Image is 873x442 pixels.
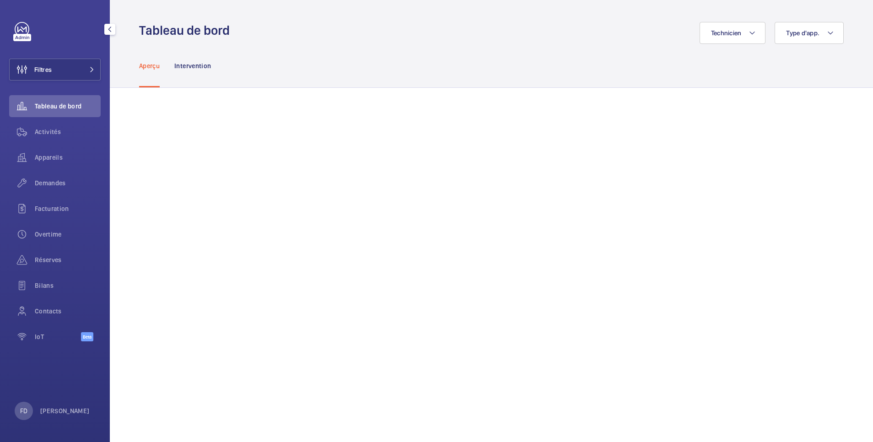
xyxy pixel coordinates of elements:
[35,255,101,264] span: Réserves
[35,178,101,188] span: Demandes
[9,59,101,81] button: Filtres
[35,127,101,136] span: Activités
[35,332,81,341] span: IoT
[174,61,211,70] p: Intervention
[700,22,766,44] button: Technicien
[139,61,160,70] p: Aperçu
[35,230,101,239] span: Overtime
[139,22,235,39] h1: Tableau de bord
[35,153,101,162] span: Appareils
[81,332,93,341] span: Beta
[35,204,101,213] span: Facturation
[711,29,742,37] span: Technicien
[20,406,27,415] p: FD
[775,22,844,44] button: Type d'app.
[40,406,90,415] p: [PERSON_NAME]
[35,102,101,111] span: Tableau de bord
[34,65,52,74] span: Filtres
[35,307,101,316] span: Contacts
[35,281,101,290] span: Bilans
[786,29,819,37] span: Type d'app.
